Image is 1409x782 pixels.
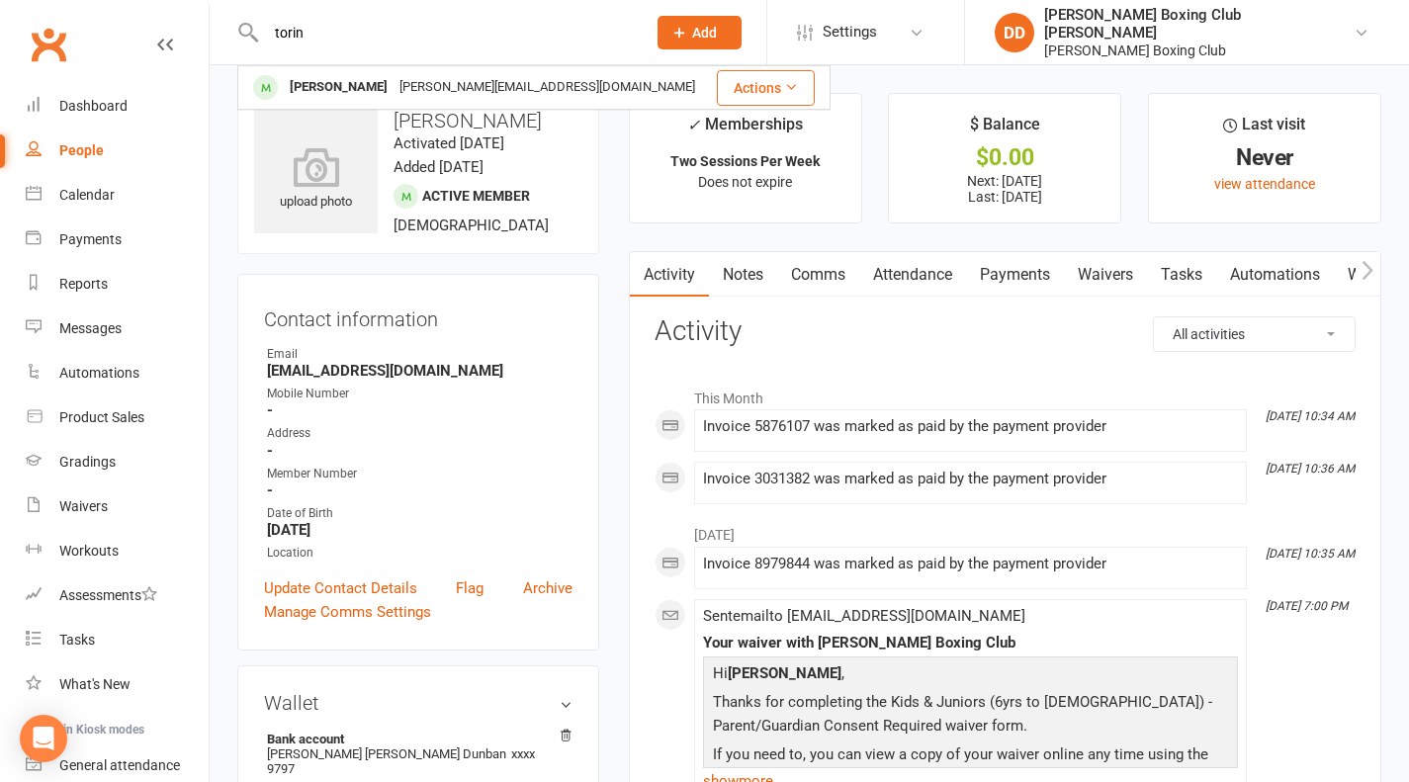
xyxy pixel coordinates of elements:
div: Your waiver with [PERSON_NAME] Boxing Club [703,635,1238,652]
div: [PERSON_NAME] [284,73,394,102]
strong: [PERSON_NAME] [728,664,841,682]
div: Calendar [59,187,115,203]
i: ✓ [687,116,700,134]
span: Does not expire [698,174,792,190]
div: General attendance [59,757,180,773]
a: What's New [26,662,209,707]
strong: Two Sessions Per Week [670,153,820,169]
a: Manage Comms Settings [264,600,431,624]
div: [PERSON_NAME] Boxing Club [PERSON_NAME] [1044,6,1354,42]
i: [DATE] 10:34 AM [1266,409,1355,423]
div: Messages [59,320,122,336]
div: Memberships [687,112,803,148]
li: [PERSON_NAME] [PERSON_NAME] Dunban [264,729,572,779]
a: Payments [966,252,1064,298]
a: Archive [523,576,572,600]
div: Invoice 5876107 was marked as paid by the payment provider [703,418,1238,435]
div: Never [1167,147,1363,168]
a: Update Contact Details [264,576,417,600]
a: Reports [26,262,209,306]
a: Gradings [26,440,209,484]
a: Comms [777,252,859,298]
div: Tasks [59,632,95,648]
div: DD [995,13,1034,52]
div: [PERSON_NAME][EMAIL_ADDRESS][DOMAIN_NAME] [394,73,701,102]
a: Assessments [26,573,209,618]
input: Search... [260,19,632,46]
span: Add [692,25,717,41]
div: Email [267,345,572,364]
h3: Activity [655,316,1356,347]
a: Product Sales [26,395,209,440]
a: People [26,129,209,173]
button: Add [658,16,742,49]
time: Added [DATE] [394,158,484,176]
p: Hi , [708,661,1233,690]
a: Waivers [26,484,209,529]
button: Actions [717,70,815,106]
a: Automations [26,351,209,395]
div: Gradings [59,454,116,470]
p: Next: [DATE] Last: [DATE] [907,173,1102,205]
div: Workouts [59,543,119,559]
span: [DEMOGRAPHIC_DATA] [394,217,549,234]
div: Product Sales [59,409,144,425]
h3: Wallet [264,692,572,714]
i: [DATE] 10:35 AM [1266,547,1355,561]
a: Tasks [1147,252,1216,298]
div: People [59,142,104,158]
p: Thanks for completing the Kids & Juniors (6yrs to [DEMOGRAPHIC_DATA]) - Parent/Guardian Consent R... [708,690,1233,742]
strong: Bank account [267,732,563,746]
div: Date of Birth [267,504,572,523]
div: Address [267,424,572,443]
div: $ Balance [970,112,1040,147]
div: upload photo [254,147,378,213]
div: Dashboard [59,98,128,114]
li: [DATE] [655,514,1356,546]
a: Attendance [859,252,966,298]
div: Mobile Number [267,385,572,403]
div: Last visit [1223,112,1305,147]
span: Active member [422,188,530,204]
a: Automations [1216,252,1334,298]
div: Invoice 3031382 was marked as paid by the payment provider [703,471,1238,487]
a: view attendance [1214,176,1315,192]
div: Reports [59,276,108,292]
div: Open Intercom Messenger [20,715,67,762]
a: Payments [26,217,209,262]
div: $0.00 [907,147,1102,168]
a: Clubworx [24,20,73,69]
a: Notes [709,252,777,298]
a: Tasks [26,618,209,662]
a: Waivers [1064,252,1147,298]
div: Waivers [59,498,108,514]
strong: - [267,442,572,460]
strong: [DATE] [267,521,572,539]
h3: [PERSON_NAME] [254,110,582,131]
a: Flag [456,576,484,600]
a: Messages [26,306,209,351]
span: xxxx 9797 [267,746,535,776]
div: Invoice 8979844 was marked as paid by the payment provider [703,556,1238,572]
i: [DATE] 7:00 PM [1266,599,1348,613]
strong: [EMAIL_ADDRESS][DOMAIN_NAME] [267,362,572,380]
time: Activated [DATE] [394,134,504,152]
span: Sent email to [EMAIL_ADDRESS][DOMAIN_NAME] [703,607,1025,625]
a: Activity [630,252,709,298]
a: Dashboard [26,84,209,129]
div: Automations [59,365,139,381]
strong: - [267,481,572,499]
li: This Month [655,378,1356,409]
div: Member Number [267,465,572,483]
a: Workouts [26,529,209,573]
h3: Contact information [264,301,572,330]
strong: - [267,401,572,419]
div: Assessments [59,587,157,603]
div: Location [267,544,572,563]
i: [DATE] 10:36 AM [1266,462,1355,476]
a: Calendar [26,173,209,217]
span: Settings [823,10,877,54]
div: What's New [59,676,131,692]
div: [PERSON_NAME] Boxing Club [1044,42,1354,59]
div: Payments [59,231,122,247]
